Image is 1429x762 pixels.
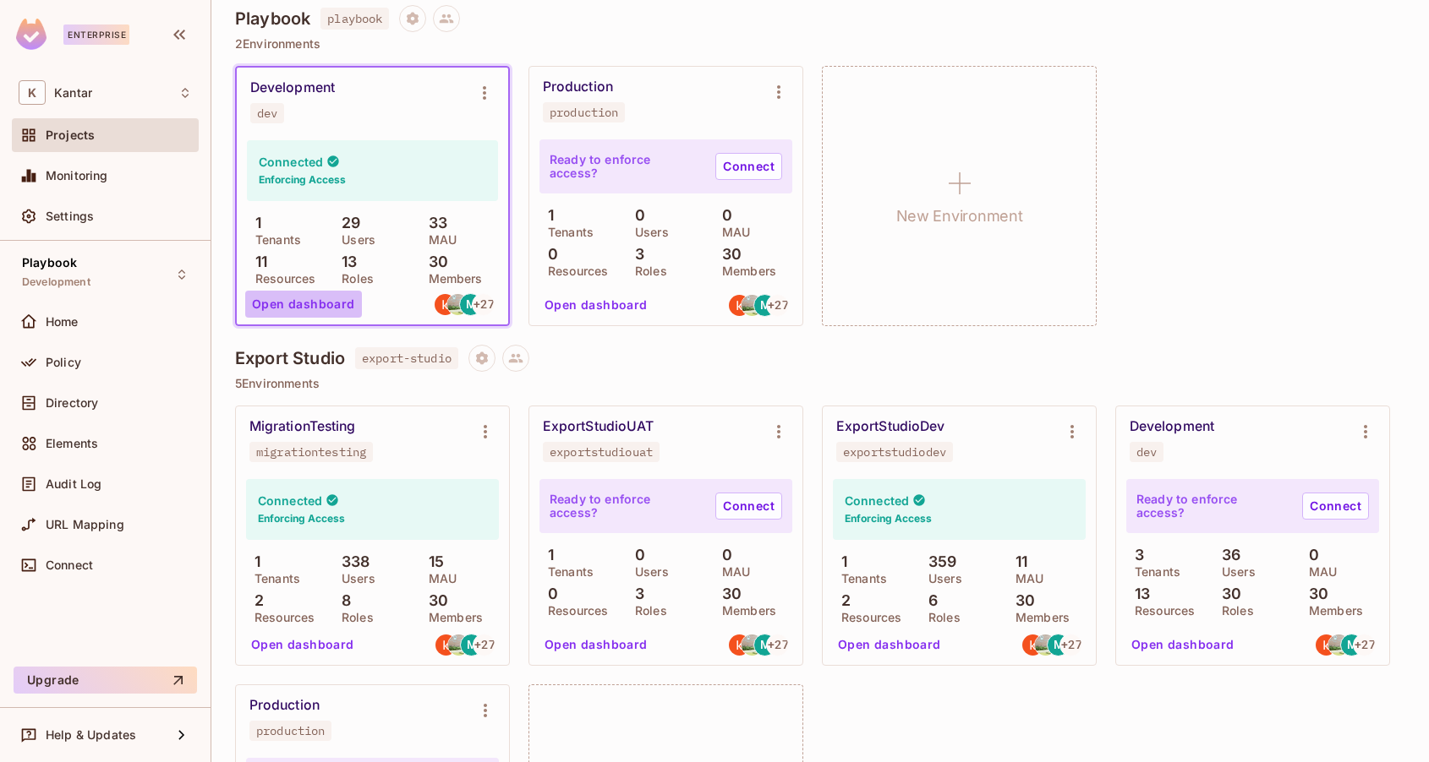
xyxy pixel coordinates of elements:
h4: Connected [845,493,909,509]
p: Tenants [833,572,887,585]
p: Users [627,226,669,239]
p: 13 [1126,585,1150,602]
span: M [760,299,770,311]
p: 1 [833,553,847,570]
img: getkumareshan@gmail.com [1022,634,1043,656]
p: 30 [714,585,742,602]
p: 0 [627,207,645,224]
button: Open dashboard [1125,631,1241,658]
div: dev [1136,445,1157,459]
p: 338 [333,553,370,570]
p: 29 [333,215,360,231]
p: 0 [714,547,732,563]
p: MAU [1007,572,1043,585]
span: + 27 [768,639,788,650]
span: Audit Log [46,477,101,491]
h6: Enforcing Access [258,511,345,526]
button: Environment settings [762,415,796,449]
p: 5 Environments [235,377,1405,390]
div: production [550,106,618,119]
a: Connect [1302,493,1369,520]
p: 36 [1213,547,1240,563]
p: 0 [539,585,558,602]
p: 0 [714,207,732,224]
span: Directory [46,396,98,410]
span: Project settings [399,14,426,30]
p: Users [627,565,669,579]
h4: Export Studio [235,348,345,368]
p: 30 [1300,585,1328,602]
div: migrationtesting [256,445,366,459]
img: getkumareshan@gmail.com [729,634,750,656]
img: getkumareshan@gmail.com [435,634,457,656]
p: 33 [420,215,447,231]
button: Environment settings [1349,415,1382,449]
p: MAU [714,226,750,239]
span: M [467,639,477,650]
p: 0 [627,547,645,563]
p: MAU [1300,565,1337,579]
span: Home [46,315,79,329]
p: Roles [627,264,667,278]
p: Tenants [246,572,300,585]
span: K [19,80,46,105]
span: M [466,298,476,310]
p: Roles [333,611,374,624]
div: dev [257,106,277,120]
button: Open dashboard [538,291,654,318]
span: + 27 [1061,639,1081,650]
span: + 27 [1355,639,1375,650]
div: Production [249,697,320,714]
p: Members [714,604,776,618]
span: playbook [320,8,389,30]
span: + 27 [474,639,495,650]
p: Users [333,572,375,585]
img: getkumareshan@gmail.com [435,294,456,315]
div: Production [543,79,613,95]
p: 1 [539,547,554,563]
span: Project settings [468,353,495,369]
span: Projects [46,128,95,142]
a: Connect [715,493,782,520]
img: getkumareshan@gmail.com [729,295,750,316]
h6: Enforcing Access [259,172,346,188]
span: M [1054,639,1064,650]
a: Connect [715,153,782,180]
p: 30 [420,592,448,609]
button: Open dashboard [831,631,948,658]
p: 2 [833,592,851,609]
span: Playbook [22,256,77,269]
p: Tenants [1126,565,1180,579]
p: Resources [539,604,608,618]
p: MAU [420,572,457,585]
p: Resources [539,264,608,278]
button: Environment settings [468,415,502,449]
p: 30 [1007,592,1035,609]
span: Settings [46,210,94,223]
button: Upgrade [14,667,197,694]
p: Ready to enforce access? [550,493,702,520]
h4: Connected [259,154,323,170]
img: mk4mbgp@gmail.com [1035,634,1056,656]
span: + 27 [474,298,494,310]
p: 2 [246,592,264,609]
button: Open dashboard [538,631,654,658]
span: Workspace: Kantar [54,86,92,100]
p: Users [920,572,962,585]
img: mk4mbgp@gmail.com [447,294,468,315]
img: SReyMgAAAABJRU5ErkJggg== [16,19,47,50]
p: Tenants [539,565,594,579]
h6: Enforcing Access [845,511,932,526]
p: 3 [1126,547,1144,563]
p: 13 [333,253,357,270]
div: Development [250,79,335,96]
p: Roles [920,611,961,624]
p: MAU [420,233,457,247]
h1: New Environment [896,204,1023,229]
p: 2 Environments [235,37,1405,51]
span: export-studio [355,347,458,369]
p: 6 [920,592,938,609]
p: Users [1213,565,1256,579]
button: Environment settings [468,76,501,110]
p: MAU [714,565,750,579]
